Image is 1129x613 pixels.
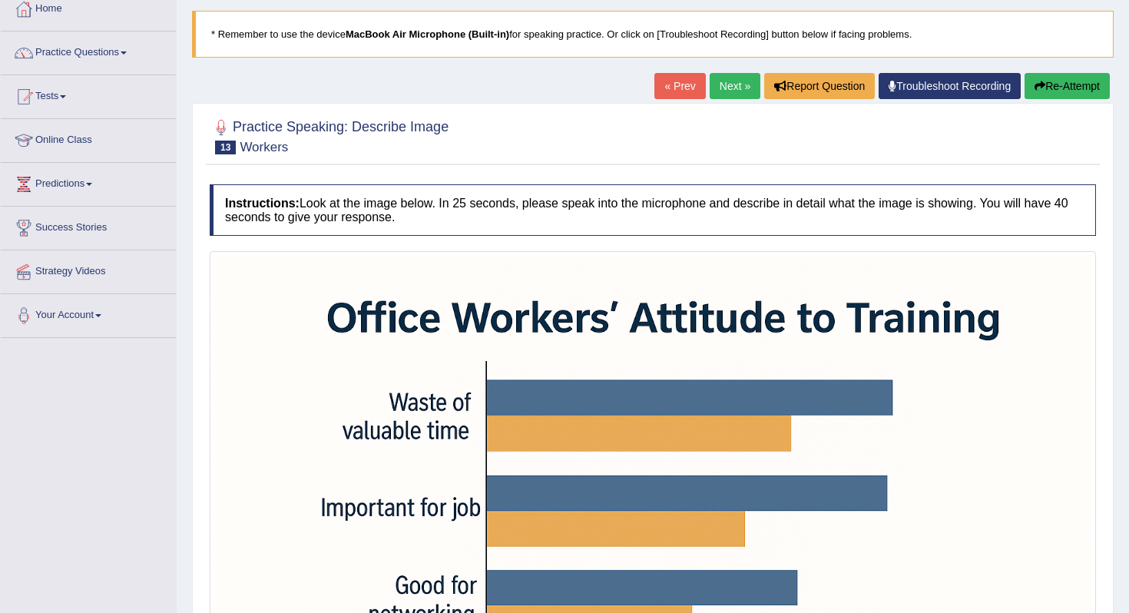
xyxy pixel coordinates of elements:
[225,197,300,210] b: Instructions:
[1025,73,1110,99] button: Re-Attempt
[1,163,176,201] a: Predictions
[215,141,236,154] span: 13
[1,294,176,333] a: Your Account
[1,250,176,289] a: Strategy Videos
[764,73,875,99] button: Report Question
[1,75,176,114] a: Tests
[346,28,509,40] b: MacBook Air Microphone (Built-in)
[240,140,288,154] small: Workers
[654,73,705,99] a: « Prev
[192,11,1114,58] blockquote: * Remember to use the device for speaking practice. Or click on [Troubleshoot Recording] button b...
[710,73,760,99] a: Next »
[879,73,1021,99] a: Troubleshoot Recording
[1,119,176,157] a: Online Class
[1,31,176,70] a: Practice Questions
[1,207,176,245] a: Success Stories
[210,116,449,154] h2: Practice Speaking: Describe Image
[210,184,1096,236] h4: Look at the image below. In 25 seconds, please speak into the microphone and describe in detail w...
